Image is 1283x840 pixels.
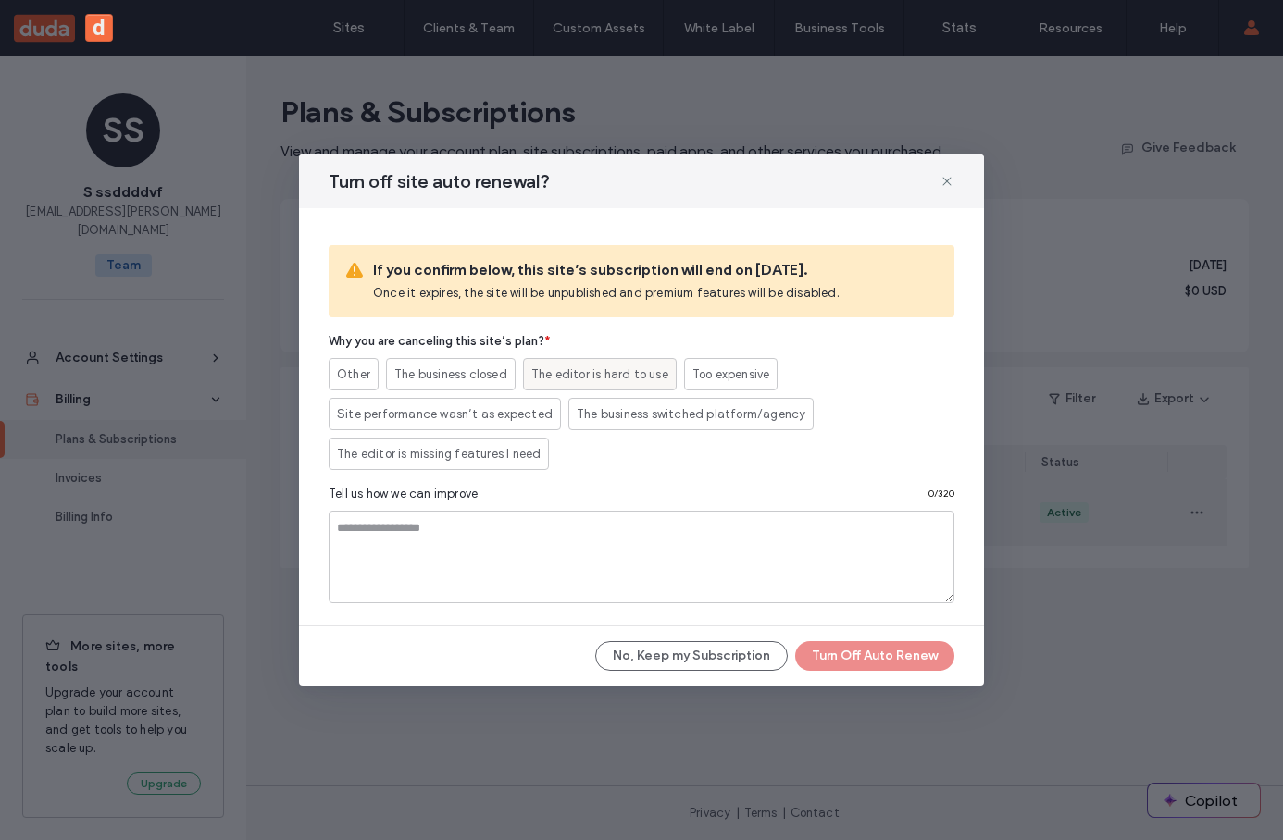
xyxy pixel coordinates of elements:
[329,169,550,193] span: Turn off site auto renewal?
[394,365,507,384] span: The business closed
[595,641,788,671] button: No, Keep my Subscription
[337,445,541,463] span: The editor is missing features I need
[337,365,370,384] span: Other
[337,405,553,424] span: Site performance wasn’t as expected
[373,260,940,280] span: If you confirm below, this site’s subscription will end on [DATE].
[928,487,954,501] span: 0 / 320
[577,405,805,424] span: The business switched platform/agency
[531,365,668,384] span: The editor is hard to use
[329,332,954,351] span: Why you are canceling this site’s plan?
[85,14,113,42] button: d
[692,365,770,384] span: Too expensive
[329,485,478,503] span: Tell us how we can improve
[373,284,940,303] span: Once it expires, the site will be unpublished and premium features will be disabled.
